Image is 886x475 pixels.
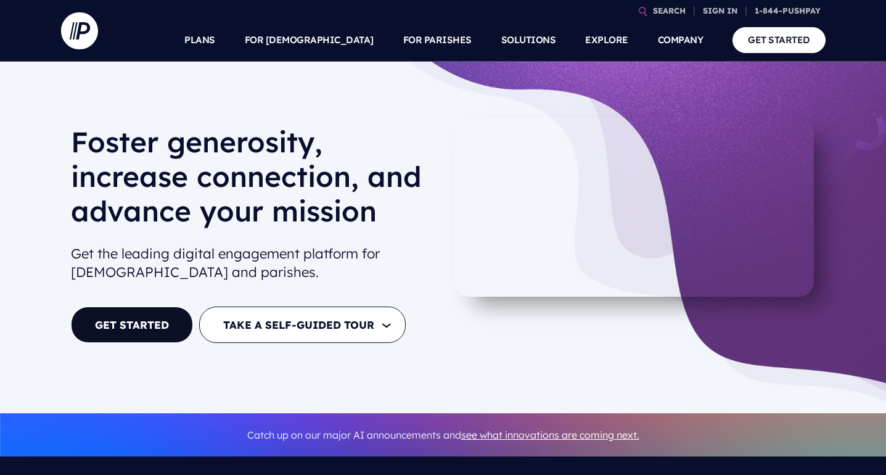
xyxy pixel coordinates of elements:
a: PLANS [184,19,215,62]
h1: Foster generosity, increase connection, and advance your mission [71,125,433,238]
a: COMPANY [658,19,703,62]
a: GET STARTED [732,27,826,52]
a: FOR [DEMOGRAPHIC_DATA] [245,19,374,62]
button: TAKE A SELF-GUIDED TOUR [199,307,406,343]
a: EXPLORE [585,19,628,62]
a: FOR PARISHES [403,19,472,62]
a: GET STARTED [71,307,193,343]
h2: Get the leading digital engagement platform for [DEMOGRAPHIC_DATA] and parishes. [71,239,433,287]
p: Catch up on our major AI announcements and [71,421,816,449]
a: see what innovations are coming next. [461,429,639,441]
a: SOLUTIONS [501,19,556,62]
